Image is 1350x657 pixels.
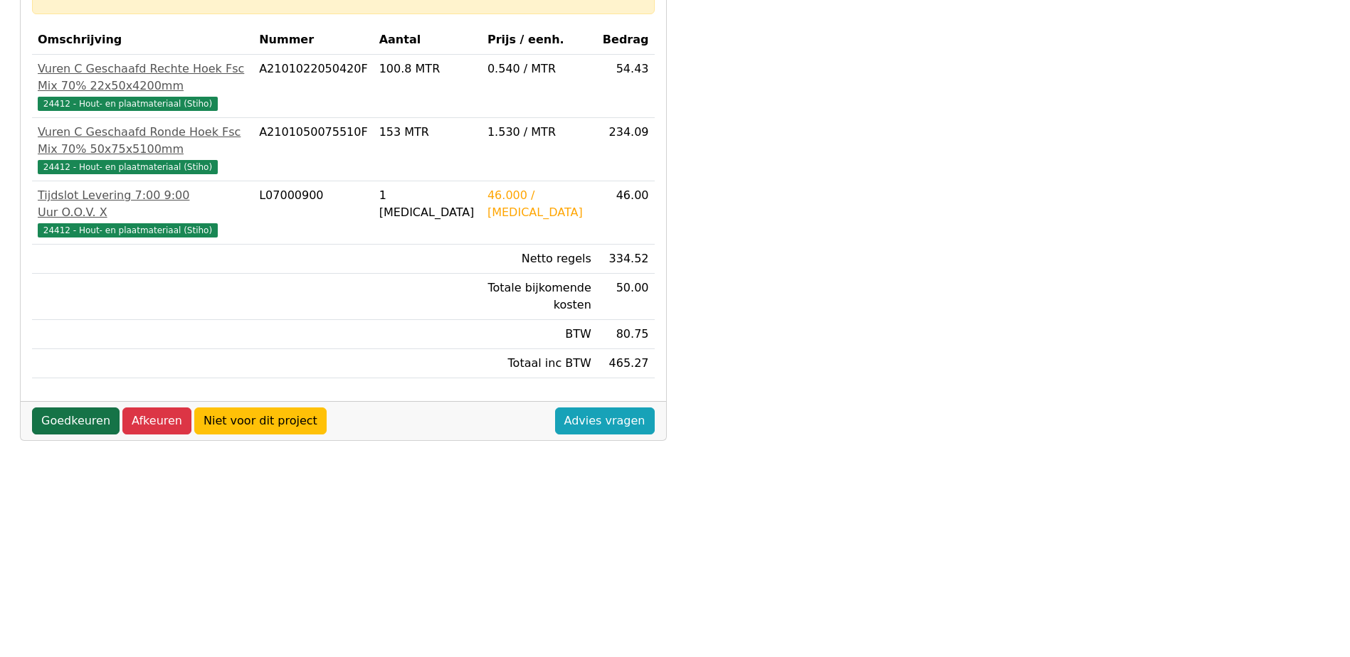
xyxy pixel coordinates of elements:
[38,60,248,112] a: Vuren C Geschaafd Rechte Hoek Fsc Mix 70% 22x50x4200mm24412 - Hout- en plaatmateriaal (Stiho)
[482,320,597,349] td: BTW
[253,118,373,181] td: A2101050075510F
[597,55,655,118] td: 54.43
[482,274,597,320] td: Totale bijkomende kosten
[379,124,476,141] div: 153 MTR
[597,349,655,378] td: 465.27
[487,187,591,221] div: 46.000 / [MEDICAL_DATA]
[253,181,373,245] td: L07000900
[38,187,248,221] div: Tijdslot Levering 7:00 9:00 Uur O.O.V. X
[482,26,597,55] th: Prijs / eenh.
[38,124,248,175] a: Vuren C Geschaafd Ronde Hoek Fsc Mix 70% 50x75x5100mm24412 - Hout- en plaatmateriaal (Stiho)
[597,26,655,55] th: Bedrag
[482,349,597,378] td: Totaal inc BTW
[38,223,218,237] span: 24412 - Hout- en plaatmateriaal (Stiho)
[597,245,655,274] td: 334.52
[597,274,655,320] td: 50.00
[487,124,591,141] div: 1.530 / MTR
[379,187,476,221] div: 1 [MEDICAL_DATA]
[38,124,248,158] div: Vuren C Geschaafd Ronde Hoek Fsc Mix 70% 50x75x5100mm
[38,187,248,238] a: Tijdslot Levering 7:00 9:00 Uur O.O.V. X24412 - Hout- en plaatmateriaal (Stiho)
[122,407,191,434] a: Afkeuren
[194,407,327,434] a: Niet voor dit project
[32,26,253,55] th: Omschrijving
[38,60,248,95] div: Vuren C Geschaafd Rechte Hoek Fsc Mix 70% 22x50x4200mm
[38,160,218,174] span: 24412 - Hout- en plaatmateriaal (Stiho)
[374,26,482,55] th: Aantal
[597,118,655,181] td: 234.09
[555,407,655,434] a: Advies vragen
[379,60,476,78] div: 100.8 MTR
[253,26,373,55] th: Nummer
[32,407,120,434] a: Goedkeuren
[597,181,655,245] td: 46.00
[487,60,591,78] div: 0.540 / MTR
[597,320,655,349] td: 80.75
[253,55,373,118] td: A2101022050420F
[482,245,597,274] td: Netto regels
[38,97,218,111] span: 24412 - Hout- en plaatmateriaal (Stiho)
